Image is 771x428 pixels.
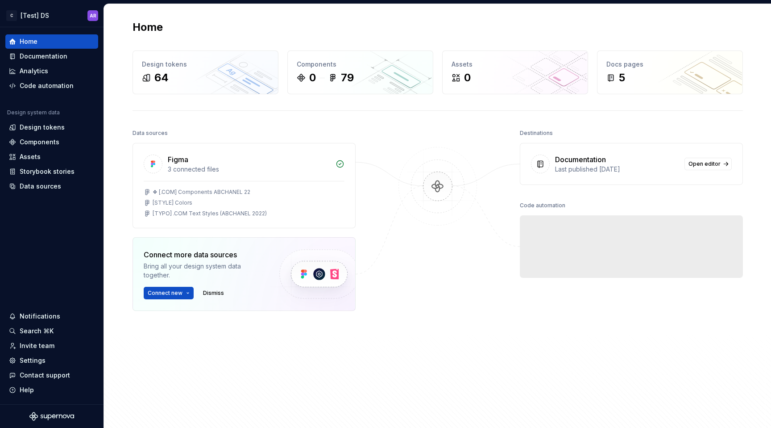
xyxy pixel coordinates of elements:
h2: Home [133,20,163,34]
a: Components079 [287,50,433,94]
button: Help [5,383,98,397]
button: Dismiss [199,287,228,299]
div: 64 [154,71,169,85]
div: Settings [20,356,46,365]
div: Documentation [20,52,67,61]
div: Code automation [20,81,74,90]
svg: Supernova Logo [29,412,74,421]
div: Figma [168,154,188,165]
a: Design tokens64 [133,50,278,94]
div: 0 [464,71,471,85]
div: Design system data [7,109,60,116]
div: Invite team [20,341,54,350]
div: Assets [20,152,41,161]
a: Home [5,34,98,49]
div: Bring all your design system data together. [144,262,264,280]
div: 5 [619,71,625,85]
a: Data sources [5,179,98,193]
a: Assets0 [442,50,588,94]
a: Docs pages5 [597,50,743,94]
span: Connect new [148,290,182,297]
div: Analytics [20,67,48,76]
a: Design tokens [5,120,98,134]
div: 79 [341,71,354,85]
a: Documentation [5,49,98,63]
div: Storybook stories [20,167,75,176]
button: C[Test] DSAR [2,6,102,25]
div: Data sources [20,182,61,191]
a: Open editor [684,158,732,170]
div: Notifications [20,312,60,321]
a: Settings [5,353,98,368]
span: Dismiss [203,290,224,297]
div: Assets [452,60,579,69]
div: [STYLE] Colors [153,199,192,206]
div: Design tokens [20,123,65,132]
div: 3 connected files [168,165,330,174]
button: Contact support [5,368,98,382]
div: Components [297,60,424,69]
div: Home [20,37,37,46]
div: Documentation [555,154,606,165]
div: AR [90,12,96,19]
a: Components [5,135,98,149]
a: Assets [5,150,98,164]
a: Storybook stories [5,164,98,179]
div: [Test] DS [21,11,49,20]
div: Docs pages [606,60,734,69]
div: Components [20,138,59,147]
div: Design tokens [142,60,269,69]
span: Open editor [688,160,721,168]
a: Figma3 connected files❖ [.COM] Components ABCHANEL 22[STYLE] Colors[TYPO] .COM Text Styles (ABCHA... [133,143,356,228]
div: Connect more data sources [144,249,264,260]
div: ❖ [.COM] Components ABCHANEL 22 [153,189,250,196]
div: Destinations [520,127,553,139]
div: Help [20,386,34,394]
div: Data sources [133,127,168,139]
div: Last published [DATE] [555,165,679,174]
div: Contact support [20,371,70,380]
div: [TYPO] .COM Text Styles (ABCHANEL 2022) [153,210,267,217]
a: Analytics [5,64,98,78]
div: Search ⌘K [20,327,54,336]
button: Notifications [5,309,98,323]
div: C [6,10,17,21]
button: Search ⌘K [5,324,98,338]
div: 0 [309,71,316,85]
a: Code automation [5,79,98,93]
button: Connect new [144,287,194,299]
a: Invite team [5,339,98,353]
div: Code automation [520,199,565,212]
